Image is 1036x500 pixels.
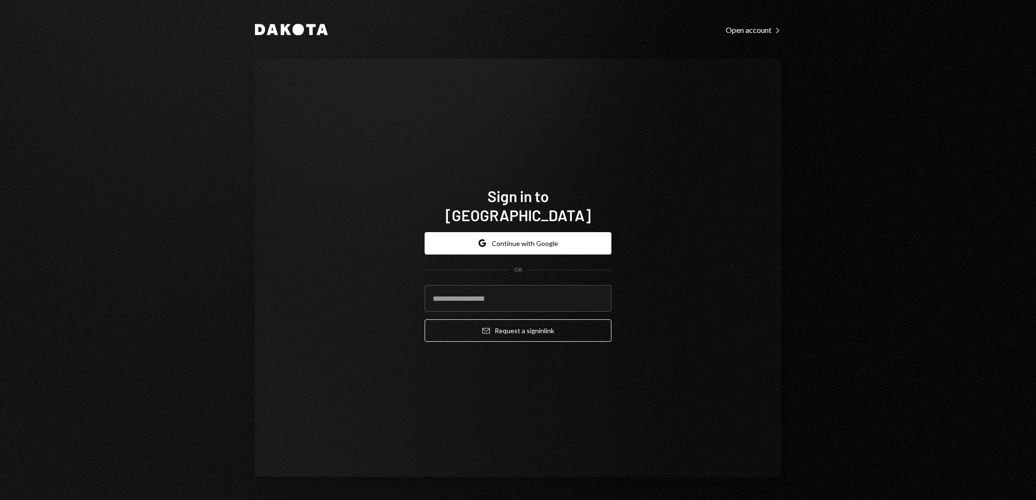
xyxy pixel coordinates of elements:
div: OR [514,266,522,274]
button: Request a signinlink [425,319,611,342]
button: Continue with Google [425,232,611,255]
div: Open account [726,25,781,35]
h1: Sign in to [GEOGRAPHIC_DATA] [425,186,611,224]
a: Open account [726,24,781,35]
